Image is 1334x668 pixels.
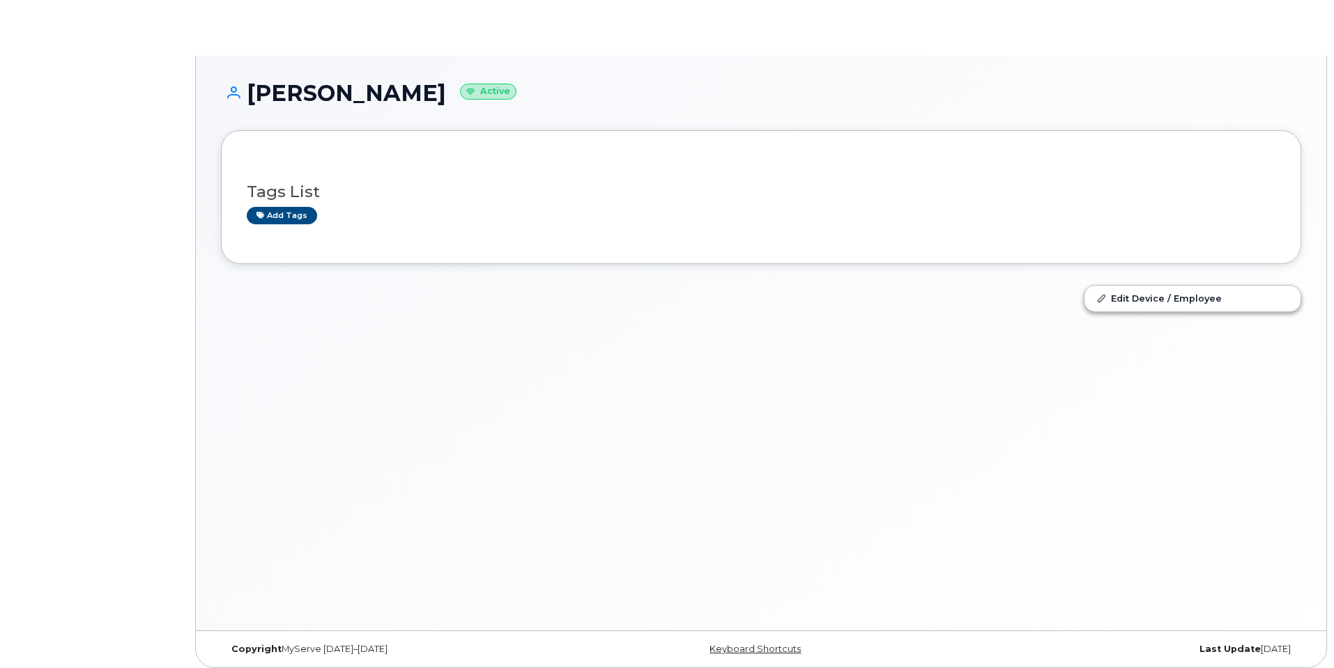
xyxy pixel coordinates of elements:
h1: [PERSON_NAME] [221,81,1301,105]
div: [DATE] [941,644,1301,655]
a: Keyboard Shortcuts [710,644,801,654]
strong: Last Update [1199,644,1261,654]
small: Active [460,84,516,100]
a: Edit Device / Employee [1084,286,1301,311]
strong: Copyright [231,644,282,654]
h3: Tags List [247,183,1275,201]
div: MyServe [DATE]–[DATE] [221,644,581,655]
a: Add tags [247,207,317,224]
